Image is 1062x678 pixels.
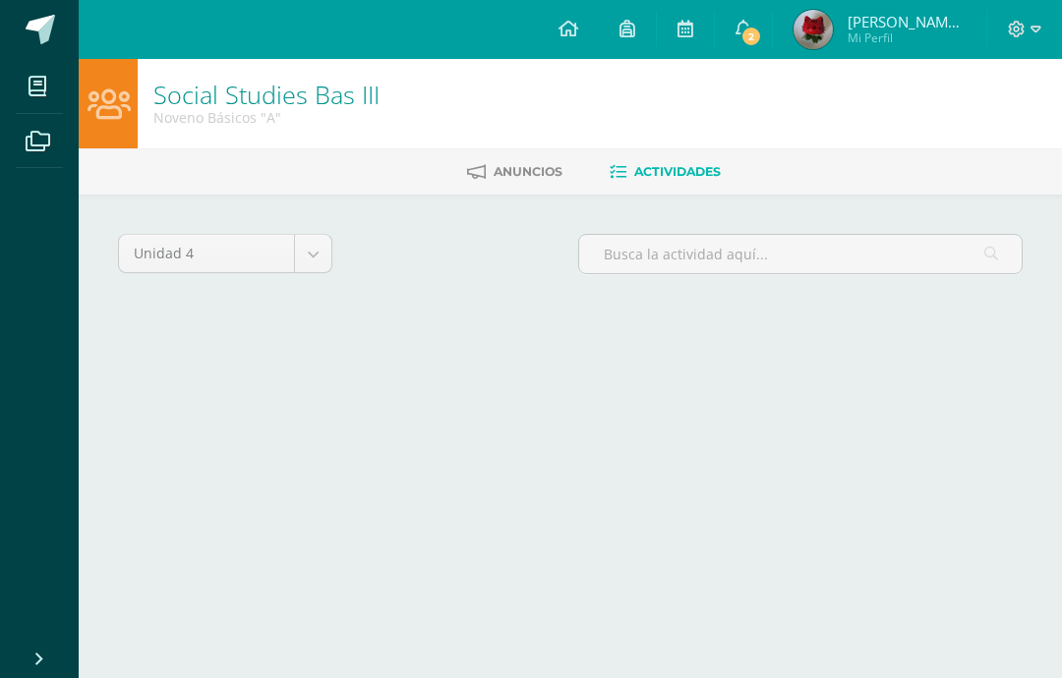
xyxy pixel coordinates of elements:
span: Actividades [634,164,721,179]
span: Unidad 4 [134,235,279,272]
a: Actividades [610,156,721,188]
span: [PERSON_NAME] [PERSON_NAME] [848,12,966,31]
span: Mi Perfil [848,29,966,46]
a: Unidad 4 [119,235,331,272]
span: Anuncios [494,164,562,179]
h1: Social Studies Bas III [153,81,380,108]
a: Social Studies Bas III [153,78,380,111]
a: Anuncios [467,156,562,188]
img: 53bca0dbb1463a79da423530a0daa3ed.png [794,10,833,49]
input: Busca la actividad aquí... [579,235,1022,273]
div: Noveno Básicos 'A' [153,108,380,127]
span: 2 [740,26,762,47]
